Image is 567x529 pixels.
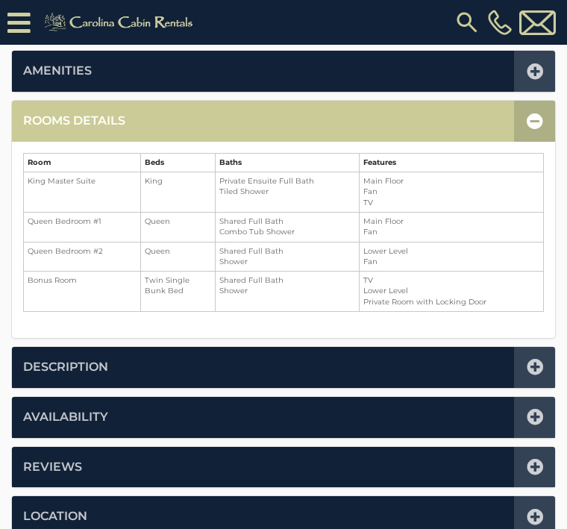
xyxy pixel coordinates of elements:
li: Shared Full Bath [219,216,356,227]
li: Shower [219,286,356,296]
li: Fan [363,227,539,237]
a: Description [23,359,108,376]
th: Baths [215,153,360,172]
th: Room [24,153,141,172]
a: [PHONE_NUMBER] [484,10,516,35]
li: Shower [219,257,356,267]
img: search-regular.svg [454,9,480,36]
a: Rooms Details [23,113,125,130]
td: Queen Bedroom #2 [24,242,141,272]
li: Private Ensuite Full Bath [219,176,356,187]
th: Beds [141,153,216,172]
td: Bonus Room [24,272,141,312]
a: Location [23,508,87,525]
li: Lower Level [363,246,539,257]
li: Main Floor [363,216,539,227]
li: Fan [363,257,539,267]
span: Queen [145,246,170,256]
li: Main Floor [363,176,539,187]
li: Fan [363,187,539,197]
span: King [145,176,163,186]
li: Private Room with Locking Door [363,297,539,307]
img: Khaki-logo.png [38,10,203,34]
li: Shared Full Bath [219,246,356,257]
li: Combo Tub Shower [219,227,356,237]
li: Bunk Bed [145,286,211,296]
span: Queen [145,216,170,226]
a: Reviews [23,459,82,476]
li: Twin Single [145,275,211,286]
li: TV [363,198,539,208]
a: Availability [23,409,108,426]
a: Amenities [23,63,92,80]
li: Lower Level [363,286,539,296]
li: TV [363,275,539,286]
td: King Master Suite [24,172,141,213]
th: Features [360,153,544,172]
li: Shared Full Bath [219,275,356,286]
td: Queen Bedroom #1 [24,212,141,242]
li: Tiled Shower [219,187,356,197]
